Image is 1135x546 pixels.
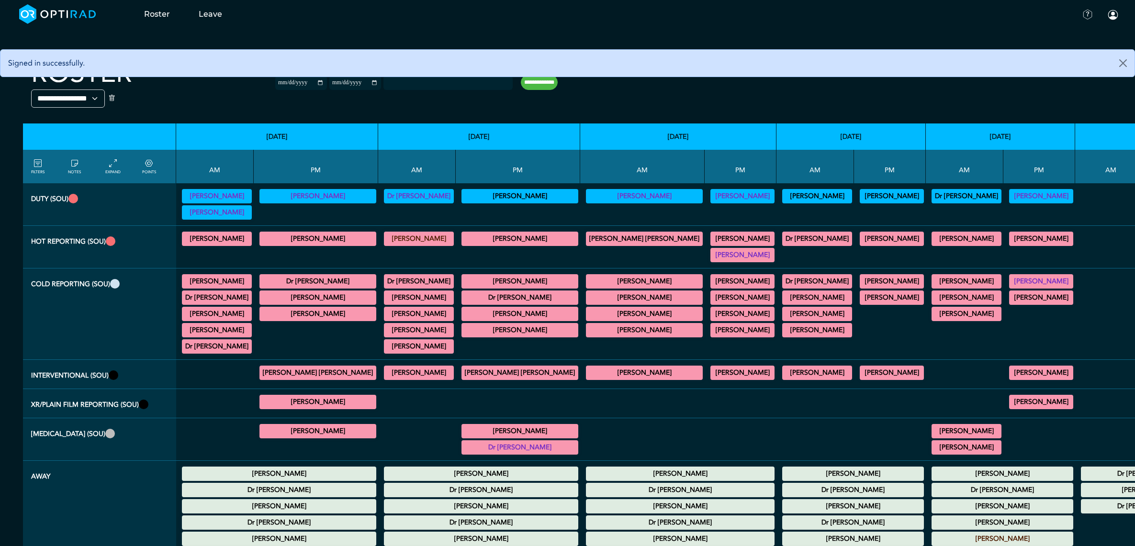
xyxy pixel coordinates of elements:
div: IR General Diagnostic/IR General Interventional 13:00 - 17:00 [461,366,578,380]
div: General MRI 09:00 - 11:00 [782,307,852,321]
summary: [PERSON_NAME] [933,308,1000,320]
div: MRI Neuro/MRI MSK 09:00 - 13:00 [586,290,703,305]
summary: [PERSON_NAME] [933,442,1000,453]
div: General MRI 09:00 - 12:30 [384,274,454,289]
th: [DATE] [776,123,926,150]
div: Annual Leave 00:00 - 23:59 [932,499,1073,513]
summary: Dr [PERSON_NAME] [183,484,375,496]
summary: Dr [PERSON_NAME] [933,190,1000,202]
div: IR General Diagnostic/IR General Interventional 07:15 - 13:00 [586,366,703,380]
th: [DATE] [378,123,580,150]
summary: [PERSON_NAME] [933,468,1072,479]
div: Annual Leave 00:00 - 23:59 [182,499,376,513]
summary: [PERSON_NAME] [933,233,1000,245]
div: MRI Trauma & Urgent/CT Trauma & Urgent 13:00 - 17:00 [710,232,775,246]
th: Fluoro (SOU) [23,418,176,461]
th: [DATE] [580,123,776,150]
div: Annual Leave 00:00 - 23:59 [586,532,775,546]
div: Annual Leave 00:00 - 23:59 [782,467,924,481]
summary: Dr [PERSON_NAME] [183,341,250,352]
div: Vetting 13:00 - 17:00 [461,189,578,203]
div: MRI Trauma & Urgent/CT Trauma & Urgent 09:00 - 13:00 [782,232,852,246]
summary: [PERSON_NAME] [784,292,851,303]
div: IR General Interventional/IR General Diagnostic 13:00 - 17:00 [710,366,775,380]
div: General MRI 10:00 - 13:00 [182,290,252,305]
summary: [PERSON_NAME] [385,233,452,245]
summary: [PERSON_NAME] [861,190,922,202]
div: Annual Leave 00:00 - 23:59 [182,483,376,497]
summary: [PERSON_NAME] [933,501,1072,512]
div: General MRI 09:00 - 12:00 [586,307,703,321]
summary: Dr [PERSON_NAME] [385,517,577,528]
summary: Dr [PERSON_NAME] [385,484,577,496]
th: AM [378,150,456,183]
summary: [PERSON_NAME] [385,468,577,479]
div: Annual Leave 00:00 - 23:59 [586,467,775,481]
div: Annual Leave 00:00 - 23:59 [182,532,376,546]
div: General CT/General MRI 12:30 - 14:30 [461,274,578,289]
div: General XR 17:30 - 18:00 [259,395,376,409]
div: Vetting (30 PF Points) 13:00 - 17:00 [1009,189,1073,203]
summary: [PERSON_NAME] [463,233,577,245]
div: General MRI 07:00 - 09:00 [782,274,852,289]
summary: [PERSON_NAME] [933,292,1000,303]
summary: [PERSON_NAME] [587,276,701,287]
div: MRI Neuro 11:30 - 14:00 [182,323,252,337]
summary: Dr [PERSON_NAME] [183,292,250,303]
summary: [PERSON_NAME] [183,190,250,202]
a: FILTERS [31,158,45,175]
div: General MRI 14:00 - 16:00 [710,290,775,305]
div: CT Trauma & Urgent/MRI Trauma & Urgent 09:00 - 13:00 [586,232,703,246]
summary: [PERSON_NAME] [PERSON_NAME] [587,233,701,245]
div: MRI Trauma & Urgent/CT Trauma & Urgent 13:00 - 17:00 [461,232,578,246]
summary: [PERSON_NAME] [712,308,773,320]
summary: [PERSON_NAME] [933,425,1000,437]
summary: [PERSON_NAME] [463,308,577,320]
div: General MRI 09:30 - 11:00 [384,307,454,321]
summary: Dr [PERSON_NAME] [784,517,922,528]
div: IR General Diagnostic/IR General Interventional 13:00 - 17:00 [259,366,376,380]
div: IR General Diagnostic/IR General Interventional 13:00 - 17:00 [860,366,924,380]
summary: [PERSON_NAME] [385,367,452,379]
div: General MRI 13:30 - 15:30 [259,274,376,289]
summary: [PERSON_NAME] [261,233,375,245]
div: Annual Leave 00:00 - 23:59 [384,499,578,513]
summary: [PERSON_NAME] [1011,292,1072,303]
summary: [PERSON_NAME] [784,190,851,202]
div: MRI Trauma & Urgent/CT Trauma & Urgent 09:00 - 13:00 [932,232,1001,246]
summary: [PERSON_NAME] [587,292,701,303]
div: Vetting 09:00 - 13:00 [586,189,703,203]
th: PM [456,150,580,183]
div: Annual Leave 00:00 - 23:59 [932,515,1073,530]
summary: [PERSON_NAME] [784,367,851,379]
summary: [PERSON_NAME] [1011,396,1072,408]
div: CT Gastrointestinal 09:00 - 11:00 [384,290,454,305]
summary: [PERSON_NAME] [PERSON_NAME] [463,367,577,379]
div: Vetting (30 PF Points) 09:00 - 13:00 [932,189,1001,203]
summary: [PERSON_NAME] [933,276,1000,287]
div: Other Leave 00:00 - 23:59 [182,515,376,530]
div: CT Trauma & Urgent/MRI Trauma & Urgent 13:00 - 17:00 [710,248,775,262]
a: collapse/expand expected points [142,158,156,175]
th: Interventional (SOU) [23,360,176,389]
summary: [PERSON_NAME] [183,533,375,545]
summary: [PERSON_NAME] [587,190,701,202]
summary: [PERSON_NAME] [784,468,922,479]
div: General MRI 14:30 - 17:00 [1009,290,1073,305]
summary: [PERSON_NAME] [183,468,375,479]
th: Duty (SOU) [23,183,176,226]
div: Annual Leave 00:00 - 23:59 [384,532,578,546]
th: PM [254,150,378,183]
summary: [PERSON_NAME] [861,292,922,303]
th: Cold Reporting (SOU) [23,268,176,360]
div: General CT/General MRI 09:00 - 13:00 [782,323,852,337]
summary: Dr [PERSON_NAME] [385,276,452,287]
div: Annual Leave 00:00 - 23:59 [932,483,1073,497]
button: Close [1112,50,1135,77]
summary: [PERSON_NAME] [712,249,773,261]
div: General MRI 07:00 - 08:00 [586,274,703,289]
summary: Dr [PERSON_NAME] [463,442,577,453]
summary: [PERSON_NAME] [463,276,577,287]
summary: [PERSON_NAME] [463,324,577,336]
summary: [PERSON_NAME] [784,533,922,545]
